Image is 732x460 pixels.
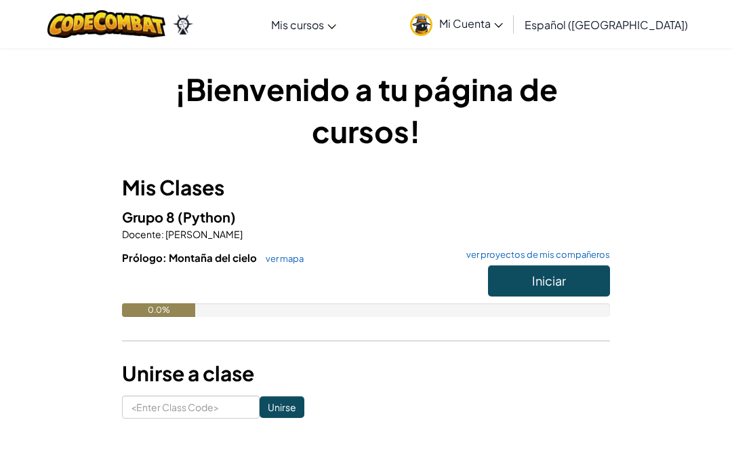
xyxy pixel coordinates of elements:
[122,68,610,152] h1: ¡Bienvenido a tu página de cursos!
[122,396,260,419] input: <Enter Class Code>
[122,208,178,225] span: Grupo 8
[161,228,164,240] span: :
[260,396,304,418] input: Unirse
[403,3,510,45] a: Mi Cuenta
[122,228,161,240] span: Docente
[264,6,343,43] a: Mis cursos
[172,14,194,35] img: Ozaria
[439,16,503,31] span: Mi Cuenta
[164,228,243,240] span: [PERSON_NAME]
[518,6,695,43] a: Español ([GEOGRAPHIC_DATA])
[271,18,324,32] span: Mis cursos
[47,10,166,38] img: CodeCombat logo
[532,273,566,288] span: Iniciar
[525,18,688,32] span: Español ([GEOGRAPHIC_DATA])
[410,14,432,36] img: avatar
[122,303,195,317] div: 0.0%
[259,253,304,264] a: ver mapa
[122,251,259,264] span: Prólogo: Montaña del cielo
[178,208,236,225] span: (Python)
[122,172,610,203] h3: Mis Clases
[460,250,610,259] a: ver proyectos de mis compañeros
[488,265,610,296] button: Iniciar
[122,358,610,389] h3: Unirse a clase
